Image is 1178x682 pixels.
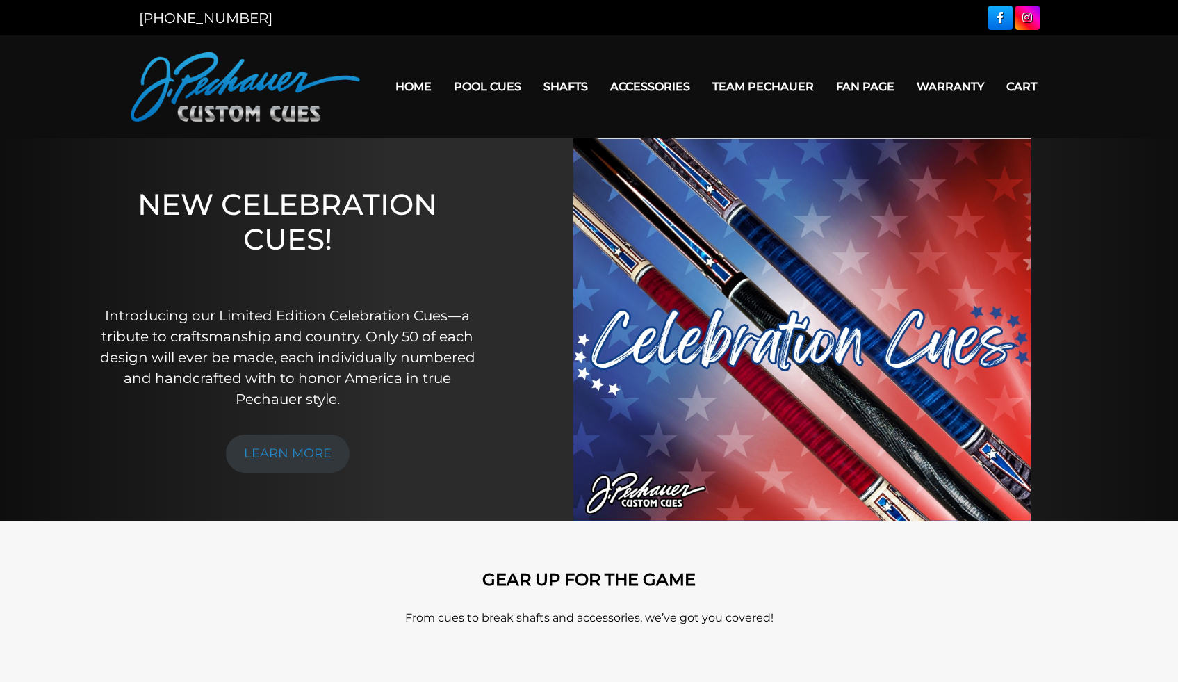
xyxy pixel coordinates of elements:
[825,69,906,104] a: Fan Page
[95,187,480,286] h1: NEW CELEBRATION CUES!
[193,610,985,626] p: From cues to break shafts and accessories, we’ve got you covered!
[384,69,443,104] a: Home
[701,69,825,104] a: Team Pechauer
[482,569,696,590] strong: GEAR UP FOR THE GAME
[906,69,995,104] a: Warranty
[995,69,1048,104] a: Cart
[443,69,532,104] a: Pool Cues
[599,69,701,104] a: Accessories
[532,69,599,104] a: Shafts
[139,10,272,26] a: [PHONE_NUMBER]
[95,305,480,409] p: Introducing our Limited Edition Celebration Cues—a tribute to craftsmanship and country. Only 50 ...
[226,435,350,473] a: LEARN MORE
[131,52,360,122] img: Pechauer Custom Cues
